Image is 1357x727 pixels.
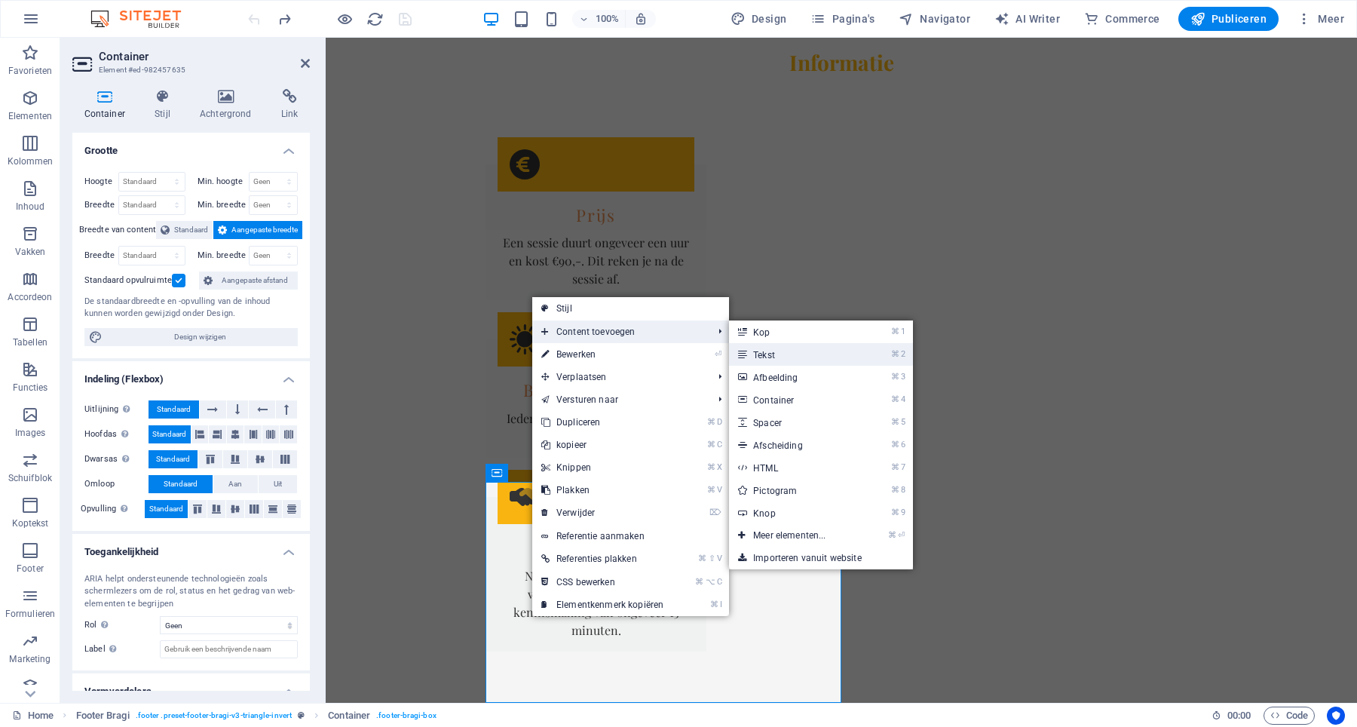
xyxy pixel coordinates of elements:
[1178,7,1279,31] button: Publiceren
[634,12,648,26] i: Stel bij het wijzigen van de grootte van de weergegeven website automatisch het juist zoomniveau ...
[79,221,157,239] label: Breedte van content
[901,485,905,495] i: 8
[532,388,706,411] a: Versturen naar
[729,502,856,524] a: ⌘9Knop
[899,11,970,26] span: Navigator
[157,400,191,419] span: Standaard
[84,573,298,611] div: ARIA helpt ondersteunende technologieën zoals schermlezers om de rol, status en het gedrag van we...
[731,11,787,26] span: Design
[572,10,626,28] button: 100%
[84,271,172,290] label: Standaard opvulruimte
[532,479,672,502] a: ⌘VPlakken
[720,600,721,609] i: I
[160,640,298,658] input: Gebruik een beschrijvende naam
[15,246,46,258] p: Vakken
[13,382,48,394] p: Functies
[143,89,188,121] h4: Stijl
[136,707,292,725] span: . footer .preset-footer-bragi-v3-triangle-invert
[595,10,619,28] h6: 100%
[231,221,298,239] span: Aangepaste breedte
[84,616,112,634] span: Rol
[532,434,672,456] a: ⌘Ckopieer
[13,336,47,348] p: Tabellen
[891,349,899,359] i: ⌘
[901,372,905,382] i: 3
[532,297,729,320] a: Stijl
[76,707,437,725] nav: breadcrumb
[228,475,242,493] span: Aan
[1264,707,1315,725] button: Code
[72,89,143,121] h4: Container
[8,65,52,77] p: Favorieten
[901,394,905,404] i: 4
[901,462,905,472] i: 7
[532,548,672,570] a: ⌘⇧VReferenties plakken
[149,450,198,468] button: Standaard
[994,11,1060,26] span: AI Writer
[366,10,384,28] button: reload
[72,361,310,388] h4: Indeling (Flexbox)
[213,475,257,493] button: Aan
[724,7,793,31] div: Design (Ctrl+Alt+Y)
[1078,7,1166,31] button: Commerce
[84,177,118,186] label: Hoogte
[1291,7,1350,31] button: Meer
[891,417,899,427] i: ⌘
[729,479,856,502] a: ⌘8Pictogram
[532,321,706,343] span: Content toevoegen
[217,271,293,290] span: Aangepaste afstand
[695,577,703,587] i: ⌘
[149,500,183,518] span: Standaard
[891,394,899,404] i: ⌘
[707,462,715,472] i: ⌘
[717,485,721,495] i: V
[715,349,721,359] i: ⏎
[901,508,905,517] i: 9
[152,425,186,443] span: Standaard
[717,417,721,427] i: D
[72,534,310,561] h4: Toegankelijkheid
[1227,707,1251,725] span: 00 00
[1190,11,1267,26] span: Publiceren
[1327,707,1345,725] button: Usercentrics
[335,10,354,28] button: Klik hier om de voorbeeldmodus te verlaten en verder te gaan met bewerken
[16,201,45,213] p: Inhoud
[84,425,149,443] label: Hoofdas
[84,201,118,209] label: Breedte
[81,500,145,518] label: Opvulling
[717,440,721,449] i: C
[729,366,856,388] a: ⌘3Afbeelding
[901,440,905,449] i: 6
[99,50,310,63] h2: Container
[706,577,715,587] i: ⌥
[729,411,856,434] a: ⌘5Spacer
[898,530,905,540] i: ⏎
[1211,707,1251,725] h6: Sessietijd
[156,221,213,239] button: Standaard
[72,133,310,160] h4: Grootte
[710,600,718,609] i: ⌘
[188,89,269,121] h4: Achtergrond
[988,7,1066,31] button: AI Writer
[198,201,249,209] label: Min. breedte
[1297,11,1344,26] span: Meer
[804,7,881,31] button: Pagina's
[891,485,899,495] i: ⌘
[707,417,715,427] i: ⌘
[724,7,793,31] button: Design
[709,508,721,517] i: ⌦
[532,594,672,616] a: ⌘IElementkenmerk kopiëren
[729,388,856,411] a: ⌘4Container
[709,554,715,563] i: ⇧
[328,707,370,725] span: Klik om te selecteren, dubbelklik om te bewerken
[84,640,160,658] label: Label
[72,673,310,701] h4: Vormverdelers
[76,707,130,725] span: Klik om te selecteren, dubbelklik om te bewerken
[810,11,875,26] span: Pagina's
[888,530,896,540] i: ⌘
[149,400,199,419] button: Standaard
[84,400,149,419] label: Uitlijning
[707,440,715,449] i: ⌘
[275,10,293,28] button: redo
[274,475,282,493] span: Uit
